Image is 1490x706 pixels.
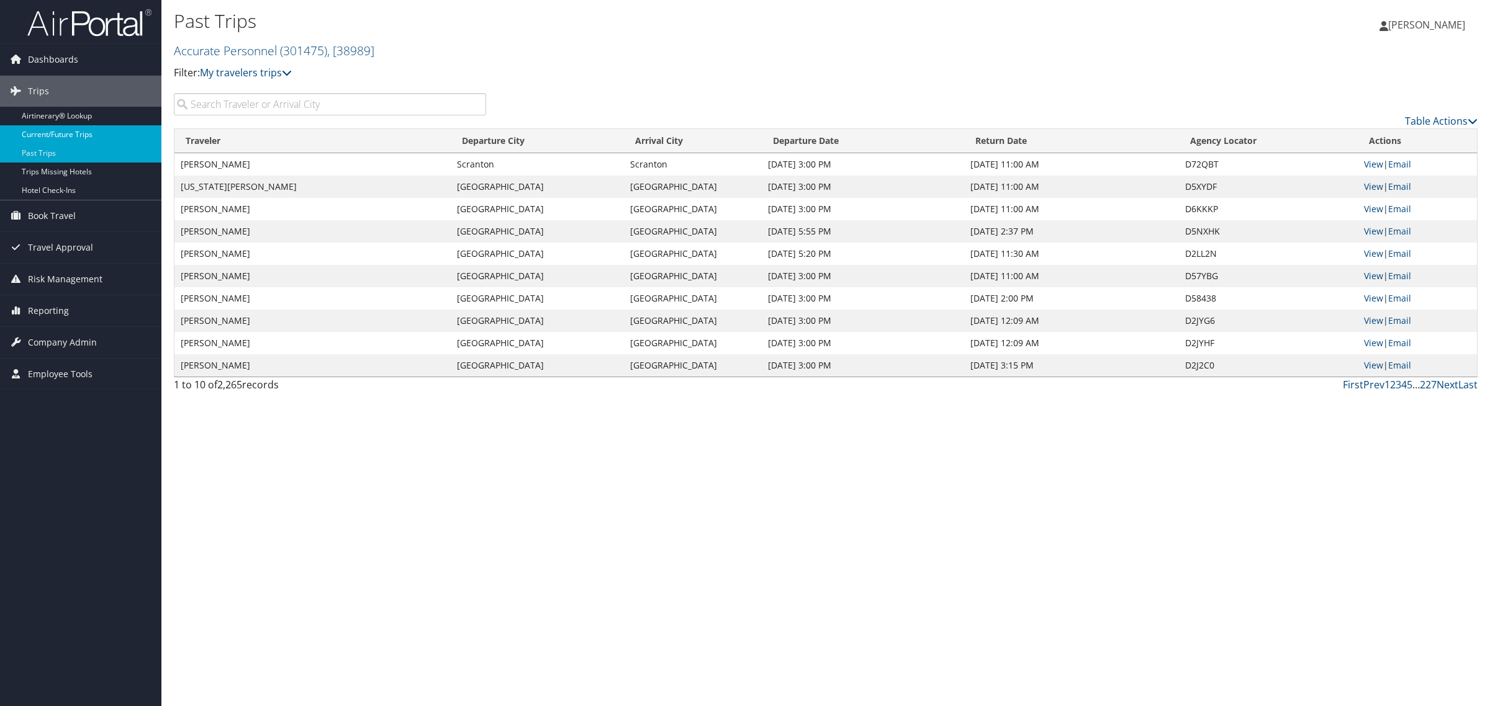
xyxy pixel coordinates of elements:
span: Trips [28,76,49,107]
td: [DATE] 3:00 PM [762,287,965,310]
td: [DATE] 3:00 PM [762,310,965,332]
p: Filter: [174,65,1043,81]
td: [US_STATE][PERSON_NAME] [174,176,451,198]
a: View [1364,158,1383,170]
a: Email [1388,337,1411,349]
td: [PERSON_NAME] [174,310,451,332]
td: | [1358,310,1477,332]
a: 4 [1401,378,1407,391]
td: | [1358,287,1477,310]
td: D2LL2N [1179,243,1358,265]
a: Email [1388,270,1411,282]
a: 3 [1396,378,1401,391]
th: Arrival City: activate to sort column ascending [624,129,762,153]
th: Departure Date: activate to sort column ascending [762,129,965,153]
td: D72QBT [1179,153,1358,176]
a: Email [1388,248,1411,259]
td: [GEOGRAPHIC_DATA] [624,176,762,198]
a: Email [1388,292,1411,304]
span: Dashboards [28,44,78,75]
span: ( 301475 ) [280,42,327,59]
td: | [1358,354,1477,377]
td: | [1358,220,1477,243]
td: [GEOGRAPHIC_DATA] [451,310,624,332]
a: Email [1388,225,1411,237]
a: 5 [1407,378,1412,391]
td: [GEOGRAPHIC_DATA] [624,354,762,377]
td: [PERSON_NAME] [174,198,451,220]
a: Accurate Personnel [174,42,374,59]
td: [GEOGRAPHIC_DATA] [451,198,624,220]
td: [GEOGRAPHIC_DATA] [624,243,762,265]
a: View [1364,315,1383,326]
input: Search Traveler or Arrival City [174,93,486,115]
a: Email [1388,359,1411,371]
span: Company Admin [28,327,97,358]
td: [GEOGRAPHIC_DATA] [451,354,624,377]
span: [PERSON_NAME] [1388,18,1465,32]
td: | [1358,153,1477,176]
a: View [1364,292,1383,304]
td: [DATE] 11:00 AM [964,153,1179,176]
td: [GEOGRAPHIC_DATA] [451,332,624,354]
th: Traveler: activate to sort column ascending [174,129,451,153]
td: [GEOGRAPHIC_DATA] [624,287,762,310]
td: [DATE] 12:09 AM [964,332,1179,354]
span: Travel Approval [28,232,93,263]
a: Table Actions [1405,114,1478,128]
td: [PERSON_NAME] [174,354,451,377]
td: [PERSON_NAME] [174,220,451,243]
a: 227 [1420,378,1437,391]
td: [GEOGRAPHIC_DATA] [451,220,624,243]
td: [GEOGRAPHIC_DATA] [624,220,762,243]
td: [DATE] 2:00 PM [964,287,1179,310]
td: [DATE] 11:00 AM [964,198,1179,220]
td: [GEOGRAPHIC_DATA] [624,198,762,220]
td: [DATE] 3:00 PM [762,153,965,176]
a: View [1364,359,1383,371]
span: Risk Management [28,264,102,295]
td: [GEOGRAPHIC_DATA] [451,265,624,287]
td: D2JYHF [1179,332,1358,354]
td: [PERSON_NAME] [174,287,451,310]
a: Email [1388,203,1411,215]
img: airportal-logo.png [27,8,151,37]
td: [DATE] 12:09 AM [964,310,1179,332]
th: Departure City: activate to sort column ascending [451,129,624,153]
td: [DATE] 3:00 PM [762,198,965,220]
a: Last [1458,378,1478,391]
td: | [1358,265,1477,287]
td: [DATE] 3:00 PM [762,265,965,287]
span: 2,265 [217,378,242,391]
td: [GEOGRAPHIC_DATA] [624,310,762,332]
a: 2 [1390,378,1396,391]
td: | [1358,198,1477,220]
td: [DATE] 11:00 AM [964,176,1179,198]
a: View [1364,203,1383,215]
a: View [1364,337,1383,349]
span: Employee Tools [28,359,93,390]
th: Actions [1358,129,1477,153]
td: [PERSON_NAME] [174,265,451,287]
a: Email [1388,158,1411,170]
td: D57YBG [1179,265,1358,287]
td: D2J2C0 [1179,354,1358,377]
td: D5NXHK [1179,220,1358,243]
th: Agency Locator: activate to sort column ascending [1179,129,1358,153]
td: [DATE] 3:15 PM [964,354,1179,377]
a: My travelers trips [200,66,292,79]
a: View [1364,181,1383,192]
td: [GEOGRAPHIC_DATA] [451,243,624,265]
td: [DATE] 3:00 PM [762,332,965,354]
td: | [1358,176,1477,198]
td: D2JYG6 [1179,310,1358,332]
a: Email [1388,181,1411,192]
div: 1 to 10 of records [174,377,486,398]
td: D6KKKP [1179,198,1358,220]
td: [PERSON_NAME] [174,243,451,265]
a: First [1343,378,1363,391]
td: [DATE] 3:00 PM [762,354,965,377]
a: View [1364,225,1383,237]
td: [GEOGRAPHIC_DATA] [451,176,624,198]
td: [GEOGRAPHIC_DATA] [624,332,762,354]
